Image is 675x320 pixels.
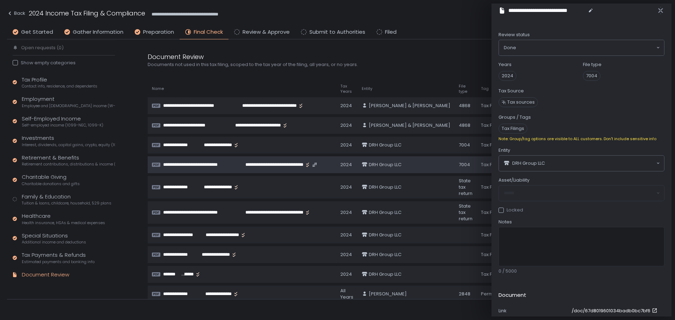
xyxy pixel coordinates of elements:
[499,88,524,94] label: Tax Source
[583,71,600,81] span: 7004
[499,114,531,120] label: Groups / Tags
[499,71,516,81] span: 2024
[22,259,95,265] span: Estimated payments and banking info
[7,9,25,18] div: Back
[22,76,97,89] div: Tax Profile
[22,162,115,167] span: Retirement contributions, distributions & income (1099-R, 5498)
[148,52,485,61] div: Document Review
[507,99,535,105] span: Tax sources
[369,232,401,238] span: DRH Group LLC
[481,86,489,91] span: Tag
[22,181,80,187] span: Charitable donations and gifts
[499,219,512,225] span: Notes
[309,28,365,36] span: Submit to Authorities
[499,40,664,55] div: Search for option
[369,103,450,109] span: [PERSON_NAME] & [PERSON_NAME]
[21,28,53,36] span: Get Started
[583,61,602,68] label: File type
[22,95,115,109] div: Employment
[369,142,401,148] span: DRH Group LLC
[369,122,450,129] span: [PERSON_NAME] & [PERSON_NAME]
[369,291,407,297] span: [PERSON_NAME]
[516,44,656,51] input: Search for option
[22,240,86,245] span: Additional income and deductions
[459,84,472,94] span: File type
[22,84,97,89] span: Contact info, residence, and dependents
[512,160,545,166] span: DRH Group LLC
[499,156,664,171] div: Search for option
[499,177,529,183] span: Asset/Liability
[22,142,115,148] span: Interest, dividends, capital gains, crypto, equity (1099s, K-1s)
[22,134,115,148] div: Investments
[22,123,103,128] span: Self-employed income (1099-NEC, 1099-K)
[499,136,664,142] div: Note: Group/tag options are visible to ALL customers. Don't include sensitive info
[545,160,656,167] input: Search for option
[369,252,401,258] span: DRH Group LLC
[152,86,164,91] span: Name
[143,28,174,36] span: Preparation
[243,28,290,36] span: Review & Approve
[21,45,64,51] span: Open requests (0)
[22,220,105,226] span: Health insurance, HSAs & medical expenses
[22,154,115,167] div: Retirement & Benefits
[499,147,510,154] span: Entity
[22,193,111,206] div: Family & Education
[504,44,516,51] span: Done
[340,84,353,94] span: Tax Years
[572,308,659,314] a: /doc/67d8019601034badb0bc7bf6
[499,291,526,299] h2: Document
[369,184,401,190] span: DRH Group LLC
[194,28,223,36] span: Final Check
[499,308,569,314] div: Link
[73,28,123,36] span: Gather Information
[29,8,145,18] h1: 2024 Income Tax Filing & Compliance
[22,201,111,206] span: Tuition & loans, childcare, household, 529 plans
[22,212,105,226] div: Healthcare
[499,124,527,133] span: Tax Filings
[7,8,25,20] button: Back
[499,32,530,38] span: Review status
[22,232,86,245] div: Special Situations
[499,268,664,274] div: 0 / 5000
[385,28,397,36] span: Filed
[22,115,103,128] div: Self-Employed Income
[22,271,69,279] div: Document Review
[22,251,95,265] div: Tax Payments & Refunds
[369,271,401,277] span: DRH Group LLC
[148,61,485,68] div: Documents not used in this tax filing, scoped to the tax year of the filing, all years, or no years.
[22,103,115,109] span: Employee and [DEMOGRAPHIC_DATA] income (W-2s)
[369,209,401,216] span: DRH Group LLC
[362,86,372,91] span: Entity
[499,61,512,68] label: Years
[369,162,401,168] span: DRH Group LLC
[22,173,80,187] div: Charitable Giving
